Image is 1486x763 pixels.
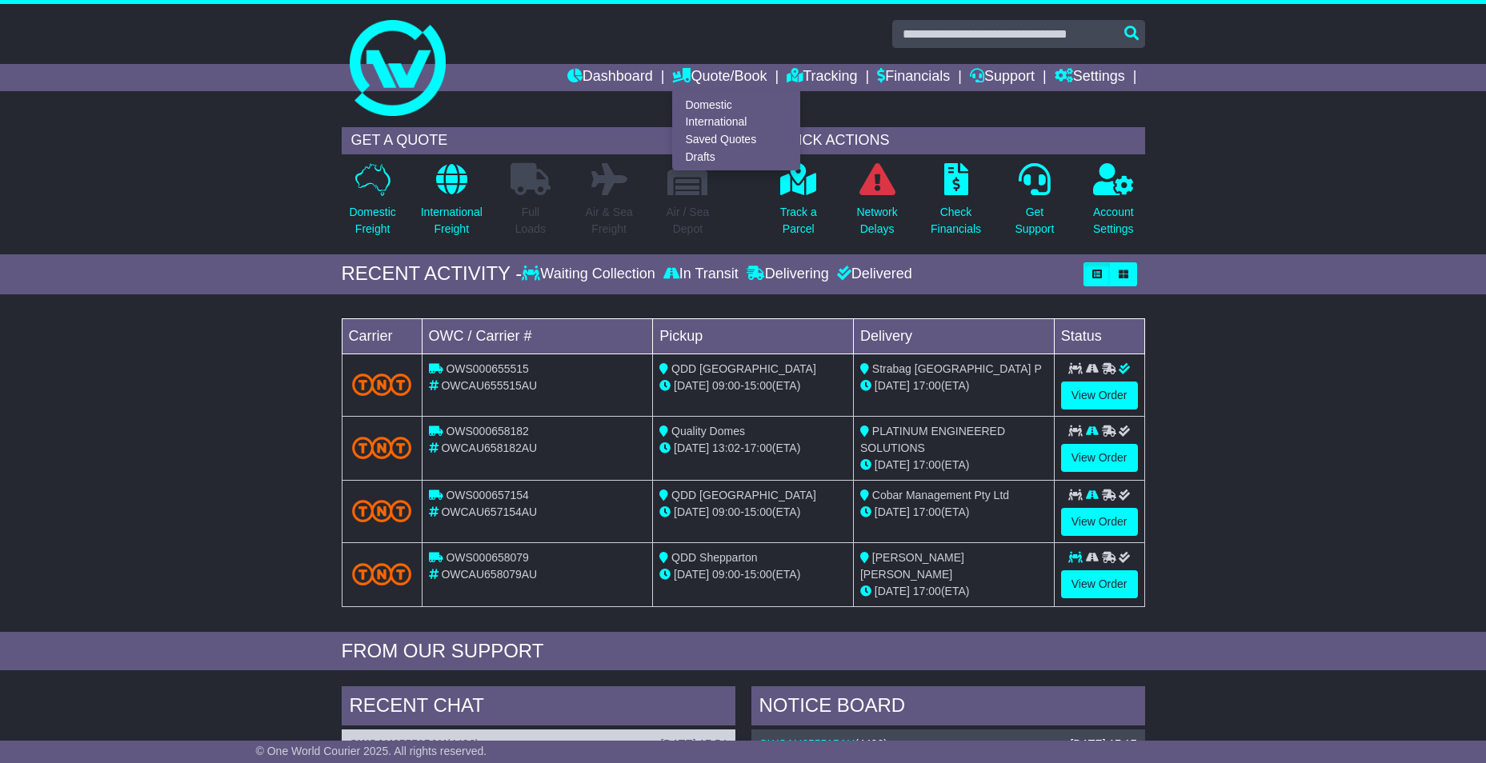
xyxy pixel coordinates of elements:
img: TNT_Domestic.png [352,374,412,395]
div: (ETA) [860,457,1047,473]
a: DomesticFreight [348,162,396,246]
span: 17:00 [913,585,941,597]
div: Delivered [833,266,912,283]
div: (ETA) [860,504,1047,521]
span: 4496 [859,737,883,750]
span: 17:00 [913,458,941,471]
span: QDD [GEOGRAPHIC_DATA] [671,362,816,375]
div: RECENT ACTIVITY - [342,262,523,286]
span: OWCAU658079AU [441,568,537,581]
div: Quote/Book [672,91,800,170]
div: - (ETA) [659,566,847,583]
img: TNT_Domestic.png [352,500,412,521]
div: Delivering [743,266,833,283]
span: OWS000655515 [446,362,529,375]
span: [DATE] [674,568,709,581]
span: [DATE] [674,441,709,454]
a: NetworkDelays [855,162,898,246]
div: In Transit [659,266,743,283]
a: Dashboard [567,64,653,91]
td: Status [1054,318,1144,354]
a: InternationalFreight [420,162,483,246]
div: [DATE] 17:54 [660,737,727,751]
p: Check Financials [931,204,981,238]
span: [PERSON_NAME] [PERSON_NAME] [860,551,964,581]
span: 17:00 [913,505,941,518]
p: Account Settings [1093,204,1134,238]
span: Cobar Management Pty Ltd [872,489,1009,501]
img: TNT_Domestic.png [352,437,412,458]
span: OWCAU657154AU [441,505,537,518]
p: International Freight [421,204,483,238]
a: View Order [1061,381,1138,409]
span: [DATE] [875,458,910,471]
span: Strabag [GEOGRAPHIC_DATA] P [872,362,1042,375]
span: OWS000658182 [446,425,529,437]
span: 15:00 [744,379,772,392]
a: Domestic [673,96,799,114]
div: - (ETA) [659,440,847,457]
span: © One World Courier 2025. All rights reserved. [256,745,487,757]
a: Tracking [787,64,857,91]
span: OWS000657154 [446,489,529,501]
span: 09:00 [712,505,740,518]
span: PLATINUM ENGINEERED SOLUTIONS [860,425,1005,454]
a: GetSupport [1014,162,1055,246]
td: Delivery [853,318,1054,354]
td: Carrier [342,318,422,354]
a: Saved Quotes [673,131,799,149]
a: Settings [1055,64,1125,91]
a: Financials [877,64,950,91]
a: Track aParcel [779,162,818,246]
div: Waiting Collection [522,266,659,283]
div: ( ) [350,737,727,751]
img: TNT_Domestic.png [352,563,412,585]
a: OWCAU655515AU [759,737,855,750]
div: QUICK ACTIONS [767,127,1145,154]
a: Quote/Book [672,64,767,91]
a: AccountSettings [1092,162,1135,246]
p: Air & Sea Freight [586,204,633,238]
span: 13:02 [712,441,740,454]
div: FROM OUR SUPPORT [342,640,1145,663]
span: QDD [GEOGRAPHIC_DATA] [671,489,816,501]
span: 4496 [451,737,475,750]
div: - (ETA) [659,378,847,394]
div: GET A QUOTE [342,127,719,154]
td: Pickup [653,318,854,354]
p: Air / Sea Depot [667,204,710,238]
span: 17:00 [913,379,941,392]
span: 09:00 [712,379,740,392]
span: 09:00 [712,568,740,581]
p: Network Delays [856,204,897,238]
span: [DATE] [875,585,910,597]
div: (ETA) [860,583,1047,600]
span: OWCAU658182AU [441,441,537,454]
span: [DATE] [875,505,910,518]
span: QDD Shepparton [671,551,757,564]
span: [DATE] [674,505,709,518]
a: View Order [1061,570,1138,598]
div: RECENT CHAT [342,686,735,729]
span: 15:00 [744,505,772,518]
a: OWCAU655515AU [350,737,447,750]
span: OWS000658079 [446,551,529,564]
div: ( ) [759,737,1137,751]
a: View Order [1061,444,1138,472]
a: CheckFinancials [930,162,982,246]
span: 15:00 [744,568,772,581]
div: - (ETA) [659,504,847,521]
span: 17:00 [744,441,772,454]
span: [DATE] [674,379,709,392]
a: View Order [1061,508,1138,536]
a: Drafts [673,148,799,166]
p: Full Loads [511,204,551,238]
a: International [673,114,799,131]
p: Domestic Freight [349,204,395,238]
a: Support [970,64,1035,91]
span: Quality Domes [671,425,745,437]
span: OWCAU655515AU [441,379,537,392]
div: NOTICE BOARD [751,686,1145,729]
div: [DATE] 17:17 [1070,737,1136,751]
p: Track a Parcel [780,204,817,238]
